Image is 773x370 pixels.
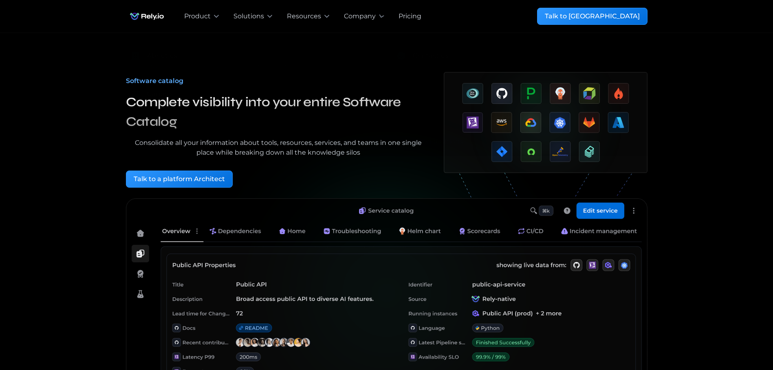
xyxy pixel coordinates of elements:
[126,171,233,188] a: Talk to a platform Architect
[126,8,168,24] a: home
[126,84,382,114] a: CareersJoin us and build the future of software reliability.
[147,51,177,61] div: About us
[719,316,762,359] iframe: Chatbot
[147,101,288,109] div: Join us and build the future of software reliability.
[545,11,640,21] div: Talk to [GEOGRAPHIC_DATA]
[13,127,760,156] a: Looking for a new career?View open positions
[126,8,168,24] img: Rely.io logo
[147,62,291,79] div: Meet the amazing people behind [DOMAIN_NAME] ‍
[147,89,173,99] div: Careers
[287,11,321,21] div: Resources
[399,11,421,21] a: Pricing
[311,137,463,147] div: Looking for a new career?
[134,174,225,184] div: Talk to a platform Architect
[537,8,647,25] a: Talk to [GEOGRAPHIC_DATA]
[392,46,647,76] a: Contact usOur team is always happy to answer your questions.
[344,11,376,21] div: Company
[413,51,449,61] div: Contact us
[397,138,463,145] span: View open positions
[126,46,382,84] a: About usMeet the amazing people behind [DOMAIN_NAME]‍
[413,62,562,71] div: Our team is always happy to answer your questions.
[184,11,211,21] div: Product
[233,11,264,21] div: Solutions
